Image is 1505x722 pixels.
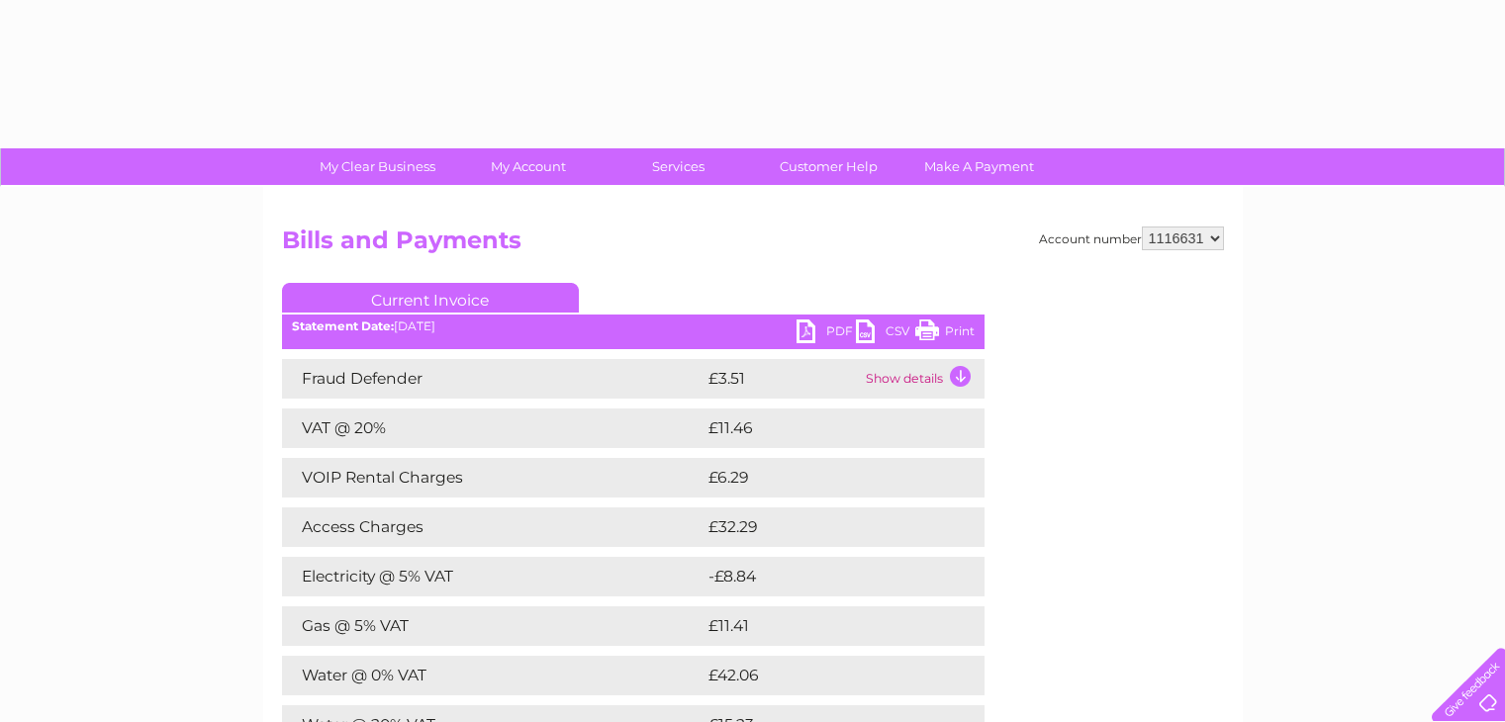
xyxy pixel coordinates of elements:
[797,319,856,348] a: PDF
[282,319,985,333] div: [DATE]
[704,359,861,399] td: £3.51
[282,606,704,646] td: Gas @ 5% VAT
[704,557,943,596] td: -£8.84
[282,283,579,313] a: Current Invoice
[282,359,704,399] td: Fraud Defender
[704,408,941,448] td: £11.46
[704,458,938,497] td: £6.29
[704,656,945,695] td: £42.06
[747,148,910,185] a: Customer Help
[704,606,938,646] td: £11.41
[897,148,1061,185] a: Make A Payment
[446,148,610,185] a: My Account
[282,458,704,497] td: VOIP Rental Charges
[282,408,704,448] td: VAT @ 20%
[704,507,944,547] td: £32.29
[282,557,704,596] td: Electricity @ 5% VAT
[292,318,394,333] b: Statement Date:
[861,359,985,399] td: Show details
[296,148,459,185] a: My Clear Business
[597,148,760,185] a: Services
[282,656,704,695] td: Water @ 0% VAT
[282,507,704,547] td: Access Charges
[856,319,915,348] a: CSV
[282,226,1224,264] h2: Bills and Payments
[1039,226,1224,250] div: Account number
[915,319,975,348] a: Print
